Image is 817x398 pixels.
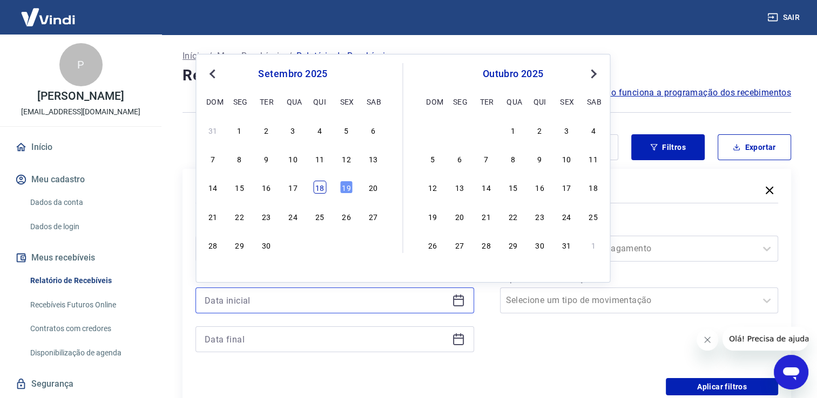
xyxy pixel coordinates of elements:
div: Choose sexta-feira, 5 de setembro de 2025 [340,123,353,136]
div: Choose quinta-feira, 2 de outubro de 2025 [313,238,326,251]
div: Choose quinta-feira, 4 de setembro de 2025 [313,123,326,136]
input: Data inicial [205,292,448,308]
div: Choose sábado, 4 de outubro de 2025 [367,238,380,251]
div: Choose quinta-feira, 30 de outubro de 2025 [534,238,546,251]
div: Choose terça-feira, 14 de outubro de 2025 [480,181,492,194]
p: [PERSON_NAME] [37,91,124,102]
div: Choose segunda-feira, 8 de setembro de 2025 [233,152,246,165]
iframe: Fechar mensagem [697,329,718,351]
div: Choose segunda-feira, 29 de setembro de 2025 [233,238,246,251]
div: dom [206,95,219,108]
div: Choose quarta-feira, 17 de setembro de 2025 [286,181,299,194]
div: Choose sexta-feira, 3 de outubro de 2025 [560,123,573,136]
a: Segurança [13,372,148,396]
div: Choose domingo, 12 de outubro de 2025 [426,181,439,194]
div: Choose quinta-feira, 23 de outubro de 2025 [534,210,546,223]
button: Aplicar filtros [666,378,778,395]
label: Tipo de Movimentação [502,272,777,285]
div: Choose sábado, 1 de novembro de 2025 [587,238,600,251]
div: Choose sábado, 11 de outubro de 2025 [587,152,600,165]
div: Choose domingo, 21 de setembro de 2025 [206,210,219,223]
div: Choose sexta-feira, 3 de outubro de 2025 [340,238,353,251]
a: Meus Recebíveis [217,50,284,63]
div: Choose sexta-feira, 10 de outubro de 2025 [560,152,573,165]
div: qui [534,95,546,108]
p: Relatório de Recebíveis [296,50,389,63]
div: qua [286,95,299,108]
div: P [59,43,103,86]
div: Choose sábado, 27 de setembro de 2025 [367,210,380,223]
div: Choose terça-feira, 16 de setembro de 2025 [260,181,273,194]
div: setembro 2025 [205,67,381,80]
input: Data final [205,331,448,347]
div: Choose sábado, 4 de outubro de 2025 [587,123,600,136]
h4: Relatório de Recebíveis [183,65,791,86]
div: Choose segunda-feira, 27 de outubro de 2025 [453,238,466,251]
div: Choose domingo, 28 de setembro de 2025 [206,238,219,251]
a: Início [13,135,148,159]
button: Filtros [631,134,705,160]
button: Sair [765,8,804,28]
div: Choose segunda-feira, 15 de setembro de 2025 [233,181,246,194]
div: seg [233,95,246,108]
img: Vindi [13,1,83,33]
div: Choose terça-feira, 23 de setembro de 2025 [260,210,273,223]
label: Forma de Pagamento [502,221,777,234]
div: Choose domingo, 28 de setembro de 2025 [426,123,439,136]
a: Início [183,50,204,63]
div: Choose quarta-feira, 1 de outubro de 2025 [286,238,299,251]
div: Choose sábado, 20 de setembro de 2025 [367,181,380,194]
div: Choose quinta-feira, 9 de outubro de 2025 [534,152,546,165]
div: Choose domingo, 26 de outubro de 2025 [426,238,439,251]
div: Choose domingo, 19 de outubro de 2025 [426,210,439,223]
div: Choose quarta-feira, 1 de outubro de 2025 [507,123,519,136]
a: Dados de login [26,216,148,238]
div: Choose domingo, 14 de setembro de 2025 [206,181,219,194]
div: Choose segunda-feira, 6 de outubro de 2025 [453,152,466,165]
p: / [288,50,292,63]
div: qui [313,95,326,108]
div: Choose terça-feira, 21 de outubro de 2025 [480,210,492,223]
div: sab [367,95,380,108]
div: month 2025-09 [205,122,381,252]
iframe: Botão para abrir a janela de mensagens [774,355,808,389]
div: Choose sexta-feira, 26 de setembro de 2025 [340,210,353,223]
button: Exportar [718,134,791,160]
div: seg [453,95,466,108]
div: sex [560,95,573,108]
div: Choose terça-feira, 30 de setembro de 2025 [480,123,492,136]
div: Choose quarta-feira, 8 de outubro de 2025 [507,152,519,165]
a: Contratos com credores [26,318,148,340]
button: Previous Month [206,67,219,80]
a: Relatório de Recebíveis [26,270,148,292]
div: Choose sexta-feira, 12 de setembro de 2025 [340,152,353,165]
div: Choose domingo, 7 de setembro de 2025 [206,152,219,165]
div: Choose sábado, 13 de setembro de 2025 [367,152,380,165]
button: Next Month [587,67,600,80]
div: Choose segunda-feira, 1 de setembro de 2025 [233,123,246,136]
a: Saiba como funciona a programação dos recebimentos [568,86,791,99]
div: Choose quarta-feira, 22 de outubro de 2025 [507,210,519,223]
div: Choose quinta-feira, 18 de setembro de 2025 [313,181,326,194]
div: Choose terça-feira, 30 de setembro de 2025 [260,238,273,251]
div: Choose sábado, 25 de outubro de 2025 [587,210,600,223]
div: Choose quinta-feira, 25 de setembro de 2025 [313,210,326,223]
div: Choose segunda-feira, 13 de outubro de 2025 [453,181,466,194]
div: Choose sexta-feira, 24 de outubro de 2025 [560,210,573,223]
div: sex [340,95,353,108]
p: / [208,50,212,63]
div: Choose domingo, 5 de outubro de 2025 [426,152,439,165]
div: Choose segunda-feira, 22 de setembro de 2025 [233,210,246,223]
a: Recebíveis Futuros Online [26,294,148,316]
div: ter [480,95,492,108]
div: Choose segunda-feira, 29 de setembro de 2025 [453,123,466,136]
div: Choose terça-feira, 28 de outubro de 2025 [480,238,492,251]
div: Choose sexta-feira, 31 de outubro de 2025 [560,238,573,251]
div: Choose quinta-feira, 11 de setembro de 2025 [313,152,326,165]
div: month 2025-10 [425,122,602,252]
div: Choose sexta-feira, 19 de setembro de 2025 [340,181,353,194]
p: [EMAIL_ADDRESS][DOMAIN_NAME] [21,106,140,118]
button: Meu cadastro [13,168,148,191]
div: Choose quarta-feira, 29 de outubro de 2025 [507,238,519,251]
